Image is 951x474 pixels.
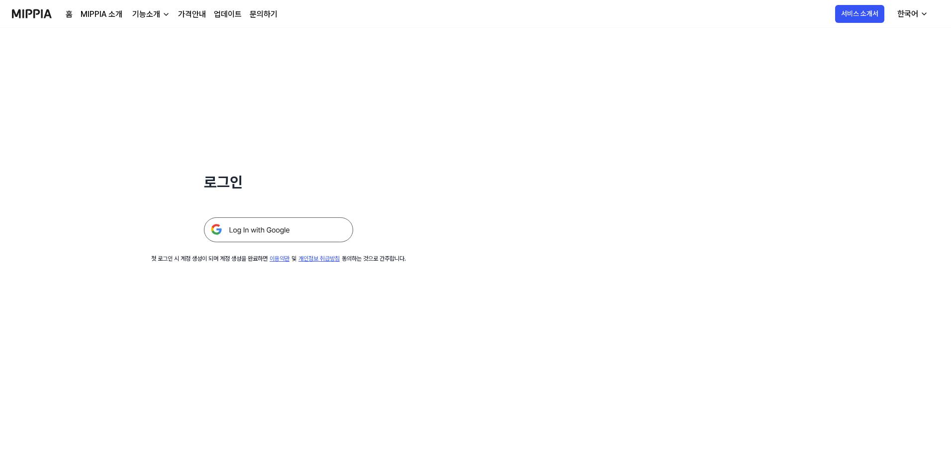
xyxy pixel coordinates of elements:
button: 서비스 소개서 [835,5,884,23]
a: 업데이트 [214,8,242,20]
a: 홈 [66,8,73,20]
a: MIPPIA 소개 [81,8,122,20]
button: 한국어 [889,4,934,24]
div: 기능소개 [130,8,162,20]
div: 한국어 [895,8,920,20]
a: 가격안내 [178,8,206,20]
img: 구글 로그인 버튼 [204,217,353,242]
img: down [162,10,170,18]
a: 이용약관 [270,255,289,262]
button: 기능소개 [130,8,170,20]
div: 첫 로그인 시 계정 생성이 되며 계정 생성을 완료하면 및 동의하는 것으로 간주합니다. [151,254,406,263]
a: 문의하기 [250,8,278,20]
h1: 로그인 [204,171,353,193]
a: 개인정보 취급방침 [298,255,340,262]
